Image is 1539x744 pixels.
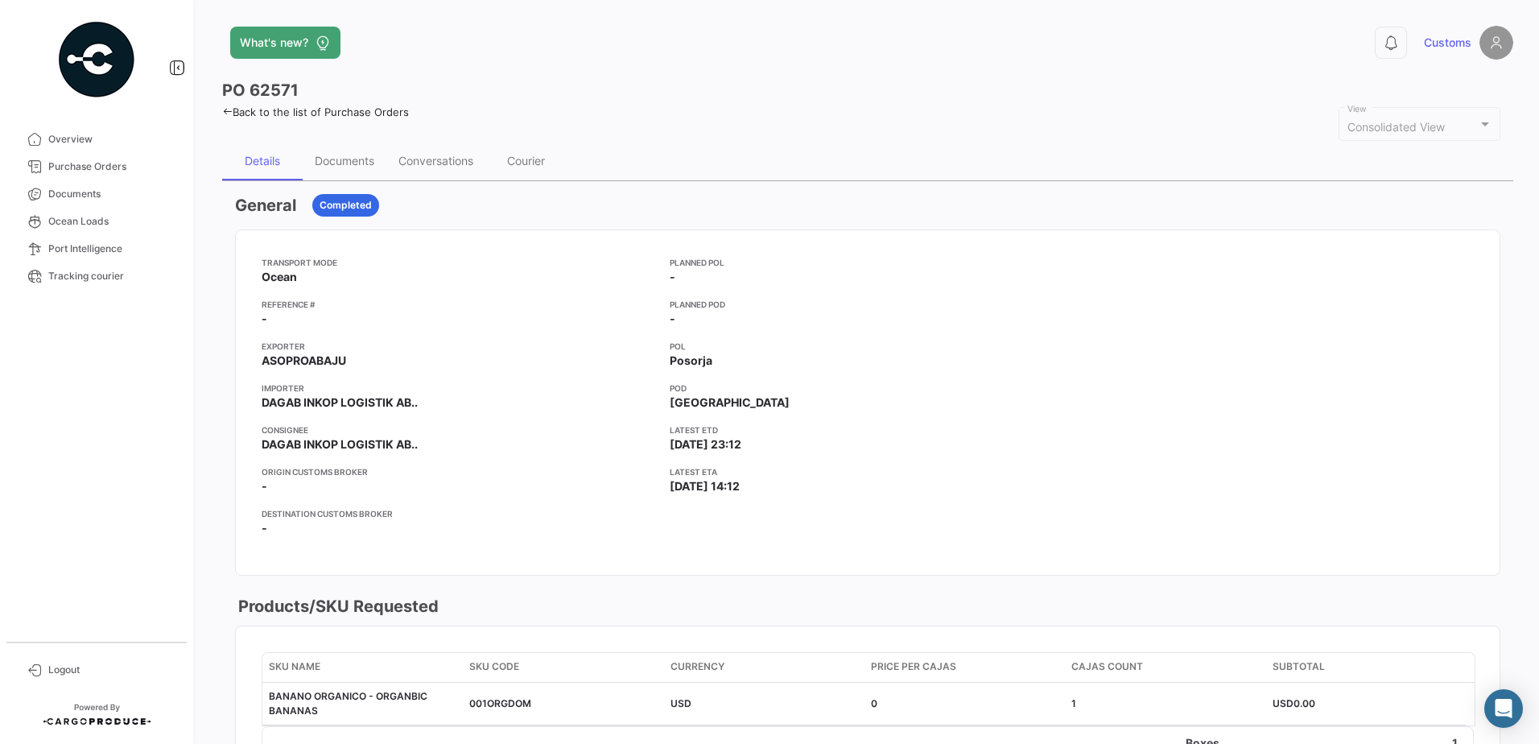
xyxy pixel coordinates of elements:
div: Documents [315,154,374,167]
span: - [262,478,267,494]
span: USD [670,697,691,709]
span: Port Intelligence [48,242,174,256]
span: Price per Cajas [871,659,956,674]
datatable-header-cell: SKU Code [463,653,663,682]
app-card-info-title: Destination Customs Broker [262,507,657,520]
img: placeholder-user.png [1479,26,1513,60]
div: 1 [1071,696,1259,711]
img: powered-by.png [56,19,137,100]
span: Purchase Orders [48,159,174,174]
span: Posorja [670,353,712,369]
datatable-header-cell: Currency [664,653,864,682]
a: Tracking courier [13,262,180,290]
a: Ocean Loads [13,208,180,235]
span: DAGAB INKOP LOGISTIK AB.. [262,395,418,411]
div: Abrir Intercom Messenger [1484,689,1523,728]
div: Conversations [398,154,473,167]
span: 001ORGDOM [469,697,531,709]
button: What's new? [230,27,340,59]
app-card-info-title: Planned POD [670,298,1065,311]
app-card-info-title: Transport mode [262,256,657,269]
span: Completed [320,198,372,213]
span: What's new? [240,35,308,51]
app-card-info-title: POD [670,382,1065,395]
span: SKU Name [269,659,320,674]
span: Cajas count [1071,659,1143,674]
span: - [670,269,675,285]
a: Purchase Orders [13,153,180,180]
span: BANANO ORGANICO - ORGANBIC BANANAS [269,690,427,717]
span: Tracking courier [48,269,174,283]
span: 0 [871,697,877,709]
span: Customs [1424,35,1471,51]
span: Currency [670,659,724,674]
app-card-info-title: Planned POL [670,256,1065,269]
a: Documents [13,180,180,208]
app-card-info-title: Consignee [262,424,657,436]
h3: PO 62571 [222,79,299,101]
span: [GEOGRAPHIC_DATA] [670,395,790,411]
app-card-info-title: Origin Customs Broker [262,465,657,478]
span: Overview [48,132,174,147]
app-card-info-title: Importer [262,382,657,395]
span: DAGAB INKOP LOGISTIK AB.. [262,436,418,453]
a: Overview [13,126,180,153]
app-card-info-title: Reference # [262,298,657,311]
span: Ocean [262,269,297,285]
span: Logout [48,663,174,677]
span: - [670,311,675,327]
span: SKU Code [469,659,519,674]
mat-select-trigger: Consolidated View [1347,120,1445,134]
span: Subtotal [1273,659,1325,674]
h3: General [235,194,296,217]
datatable-header-cell: SKU Name [262,653,463,682]
span: Documents [48,187,174,201]
app-card-info-title: Latest ETA [670,465,1065,478]
span: 0.00 [1294,697,1315,709]
app-card-info-title: Exporter [262,340,657,353]
app-card-info-title: Latest ETD [670,424,1065,436]
app-card-info-title: POL [670,340,1065,353]
a: Back to the list of Purchase Orders [222,105,409,118]
span: - [262,311,267,327]
h3: Products/SKU Requested [235,595,439,618]
span: [DATE] 14:12 [670,478,740,494]
span: - [262,520,267,536]
a: Port Intelligence [13,235,180,262]
span: USD [1273,697,1294,709]
span: [DATE] 23:12 [670,436,741,453]
span: Ocean Loads [48,214,174,229]
div: Details [245,154,280,167]
span: ASOPROABAJU [262,353,346,369]
div: Courier [507,154,545,167]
